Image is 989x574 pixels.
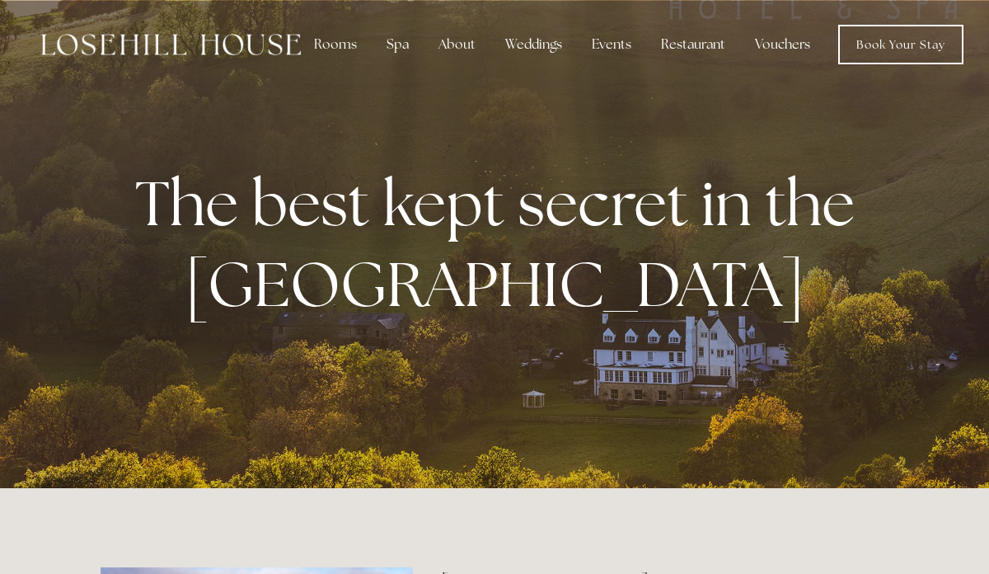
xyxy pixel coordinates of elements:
[648,28,738,61] div: Restaurant
[41,34,301,55] img: Losehill House
[579,28,644,61] div: Events
[425,28,489,61] div: About
[742,28,823,61] a: Vouchers
[838,25,963,64] a: Book Your Stay
[301,28,370,61] div: Rooms
[135,162,868,324] strong: The best kept secret in the [GEOGRAPHIC_DATA]
[373,28,422,61] div: Spa
[492,28,575,61] div: Weddings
